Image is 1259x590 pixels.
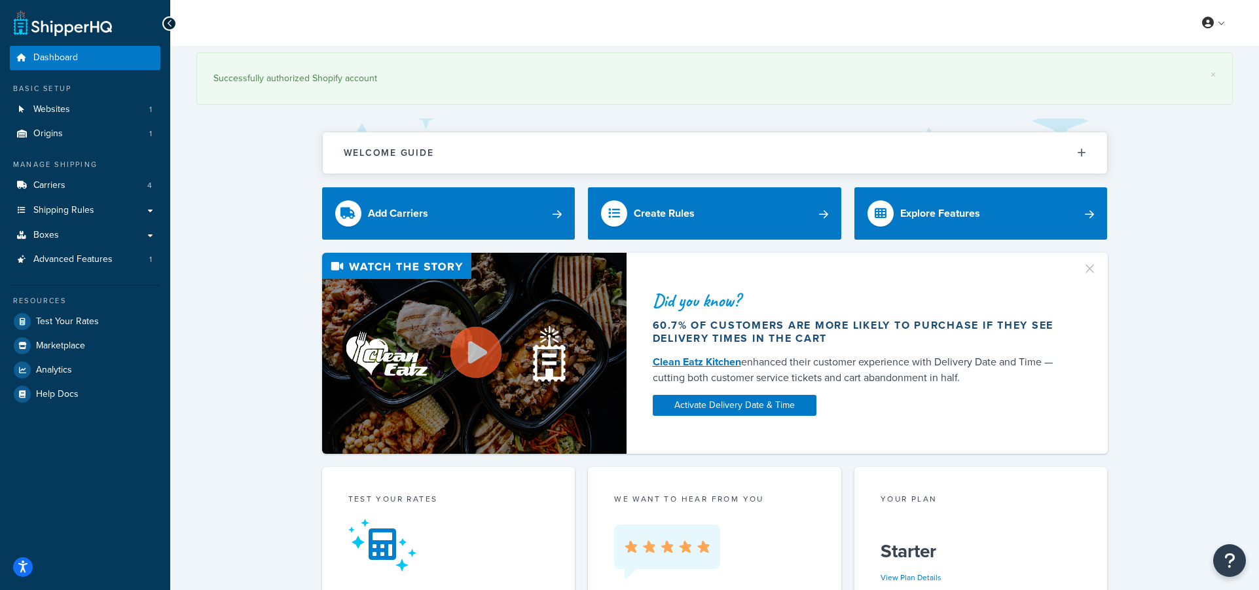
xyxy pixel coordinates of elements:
[1213,544,1246,577] button: Open Resource Center
[33,230,59,241] span: Boxes
[634,204,695,223] div: Create Rules
[322,253,627,454] img: Video thumbnail
[213,69,1216,88] div: Successfully authorized Shopify account
[10,198,160,223] a: Shipping Rules
[10,382,160,406] a: Help Docs
[149,128,152,139] span: 1
[10,46,160,70] a: Dashboard
[588,187,841,240] a: Create Rules
[36,341,85,352] span: Marketplace
[36,365,72,376] span: Analytics
[614,493,815,505] p: we want to hear from you
[10,122,160,146] li: Origins
[10,310,160,333] a: Test Your Rates
[10,295,160,306] div: Resources
[147,180,152,191] span: 4
[33,205,94,216] span: Shipping Rules
[322,187,575,240] a: Add Carriers
[653,354,1067,386] div: enhanced their customer experience with Delivery Date and Time — cutting both customer service ti...
[10,334,160,358] a: Marketplace
[10,248,160,272] a: Advanced Features1
[368,204,428,223] div: Add Carriers
[33,104,70,115] span: Websites
[33,52,78,64] span: Dashboard
[653,319,1067,345] div: 60.7% of customers are more likely to purchase if they see delivery times in the cart
[10,98,160,122] a: Websites1
[10,122,160,146] a: Origins1
[854,187,1108,240] a: Explore Features
[881,541,1082,562] h5: Starter
[900,204,980,223] div: Explore Features
[10,83,160,94] div: Basic Setup
[10,98,160,122] li: Websites
[10,174,160,198] li: Carriers
[10,358,160,382] a: Analytics
[33,128,63,139] span: Origins
[653,354,741,369] a: Clean Eatz Kitchen
[10,223,160,248] a: Boxes
[10,248,160,272] li: Advanced Features
[149,254,152,265] span: 1
[149,104,152,115] span: 1
[881,572,941,583] a: View Plan Details
[344,148,434,158] h2: Welcome Guide
[653,291,1067,310] div: Did you know?
[33,254,113,265] span: Advanced Features
[10,174,160,198] a: Carriers4
[348,493,549,508] div: Test your rates
[36,389,79,400] span: Help Docs
[881,493,1082,508] div: Your Plan
[1211,69,1216,80] a: ×
[323,132,1107,174] button: Welcome Guide
[653,395,816,416] a: Activate Delivery Date & Time
[33,180,65,191] span: Carriers
[36,316,99,327] span: Test Your Rates
[10,159,160,170] div: Manage Shipping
